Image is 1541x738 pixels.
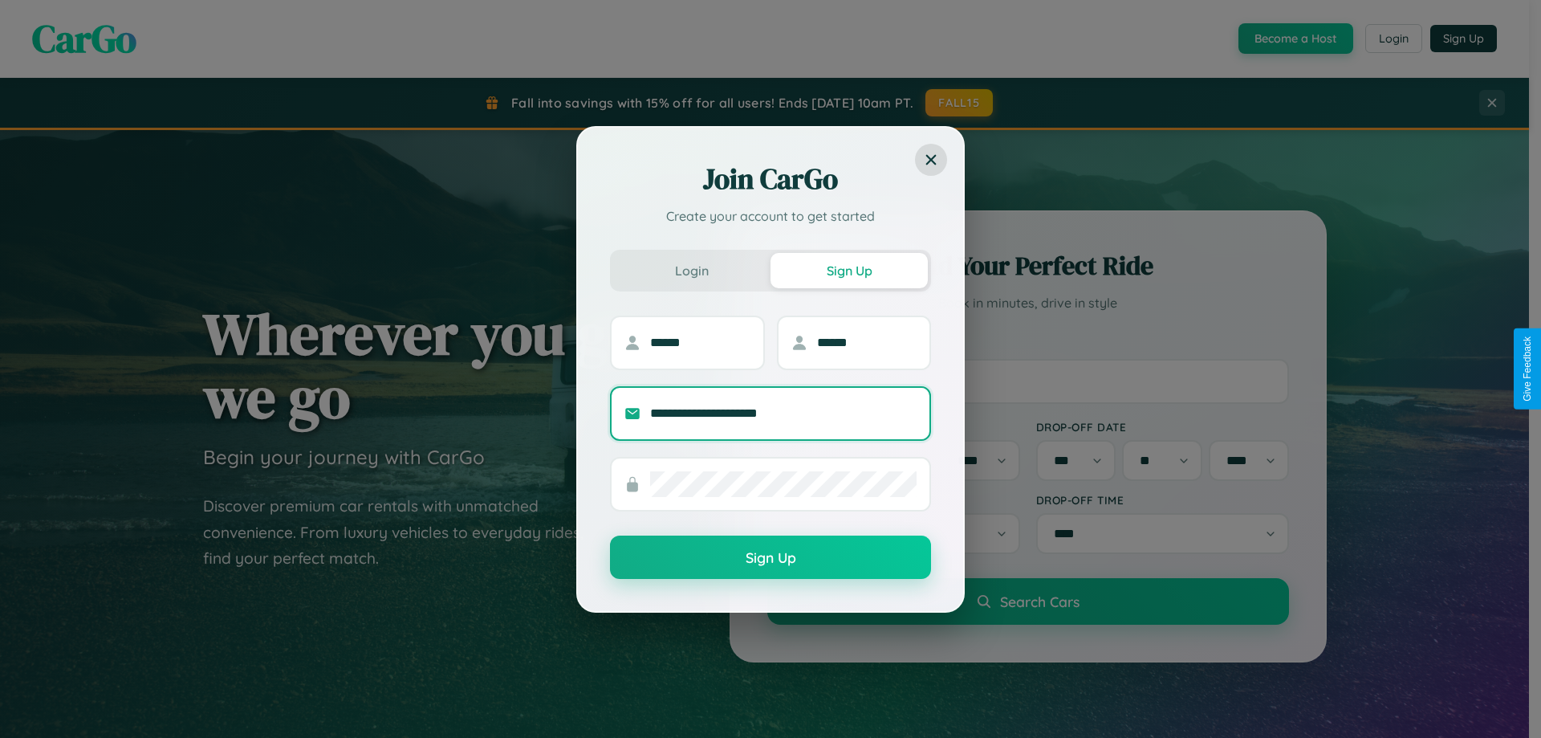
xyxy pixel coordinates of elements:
div: Give Feedback [1522,336,1533,402]
h2: Join CarGo [610,160,931,198]
button: Sign Up [770,253,928,288]
p: Create your account to get started [610,206,931,226]
button: Sign Up [610,536,931,579]
button: Login [613,253,770,288]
